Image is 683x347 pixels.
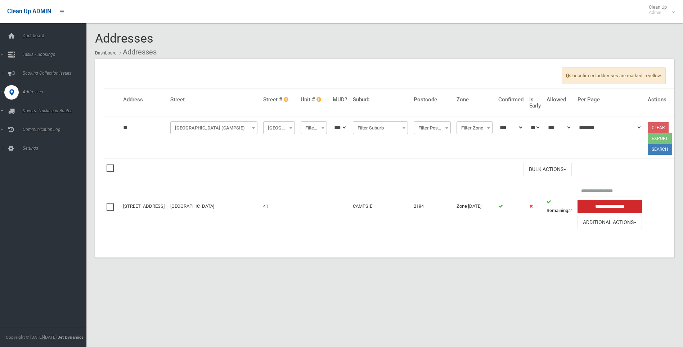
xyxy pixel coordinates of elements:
td: [GEOGRAPHIC_DATA] [167,180,260,233]
span: Scahill Street (CAMPSIE) [170,121,257,134]
span: Clean Up [645,4,674,15]
span: Filter Suburb [355,123,406,133]
h4: Is Early [529,97,541,109]
h4: Postcode [414,97,451,103]
h4: Unit # [301,97,327,103]
strong: Remaining: [547,208,569,213]
h4: MUD? [333,97,347,103]
span: Settings [21,146,92,151]
button: Bulk Actions [524,163,572,176]
strong: Jet Dynamics [58,335,84,340]
h4: Street [170,97,257,103]
span: Filter Postcode [414,121,451,134]
span: Scahill Street (CAMPSIE) [172,123,256,133]
td: 2 [544,180,575,233]
h4: Confirmed [498,97,524,103]
span: Copyright © [DATE]-[DATE] [6,335,57,340]
span: Addresses [95,31,153,45]
a: Dashboard [95,50,117,56]
td: CAMPSIE [350,180,411,233]
span: Unconfirmed addresses are marked in yellow. [562,67,666,84]
td: 2194 [411,180,454,233]
h4: Suburb [353,97,408,103]
span: Booking Collection Issues [21,71,92,76]
small: Admin [649,10,667,15]
span: Filter Postcode [415,123,449,133]
span: Communication Log [21,127,92,132]
span: Tasks / Bookings [21,52,92,57]
span: Dashboard [21,33,92,38]
span: Filter Street # [263,121,295,134]
li: Addresses [118,45,157,59]
h4: Street # [263,97,295,103]
button: Search [648,144,672,155]
span: Filter Zone [457,121,493,134]
a: Clear [648,122,669,133]
span: Drivers, Trucks and Routes [21,108,92,113]
span: Filter Street # [265,123,293,133]
td: 41 [260,180,297,233]
button: Export [648,133,672,144]
span: Filter Suburb [353,121,408,134]
span: Clean Up ADMIN [7,8,51,15]
span: Addresses [21,89,92,95]
span: Filter Unit # [302,123,325,133]
h4: Allowed [547,97,572,103]
h4: Actions [648,97,672,103]
span: Filter Unit # [301,121,327,134]
td: Zone [DATE] [454,180,495,233]
button: Additional Actions [578,216,642,229]
h4: Per Page [578,97,642,103]
span: Filter Zone [458,123,491,133]
a: [STREET_ADDRESS] [123,203,165,209]
h4: Zone [457,97,493,103]
h4: Address [123,97,165,103]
